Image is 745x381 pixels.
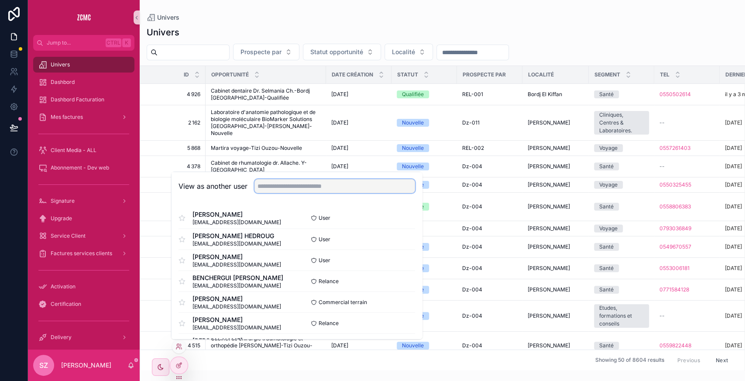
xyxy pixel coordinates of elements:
div: Santé [599,243,614,251]
span: Laboratoire d'anatomie pathologique et de biologie moléculaire BioMarker Solutions [GEOGRAPHIC_DA... [211,109,321,137]
span: 4 954 [151,265,200,272]
a: 2 162 [151,119,200,126]
span: User [319,256,330,263]
a: Nouvelle [397,342,452,350]
a: Nouvelle [397,312,452,320]
span: [DATE] [331,163,348,170]
span: [PERSON_NAME] [192,336,281,345]
a: 0793036849 [659,225,691,232]
span: Statut [397,71,418,78]
a: Nouvelle [397,144,452,152]
a: [DATE] [331,91,386,98]
a: -- [659,163,714,170]
a: Bordj El Kiffan [528,91,584,98]
button: Next [710,353,734,367]
div: Nouvelle [402,342,424,350]
span: [EMAIL_ADDRESS][DOMAIN_NAME] [192,219,281,226]
div: Santé [599,203,614,211]
a: Dz-004 [462,203,517,210]
a: 0558806383 [659,203,691,210]
span: Delivery [51,334,72,341]
a: Dashbord [33,74,134,90]
p: [DATE] [725,243,742,250]
span: Showing 50 of 8604 results [595,357,664,364]
span: Dz-004 [462,265,482,272]
a: Nouvelle [397,181,452,189]
span: Localité [528,71,554,78]
p: [DATE] [725,286,742,293]
span: Tel [660,71,669,78]
span: 4 515 [151,342,200,349]
span: [DATE] [331,145,348,152]
a: [PERSON_NAME] [528,145,584,152]
span: REL-001 [462,91,483,98]
a: Certification [33,296,134,312]
span: Statut opportunité [310,48,363,56]
span: Jump to... [47,39,102,46]
a: Mes factures [33,109,134,125]
span: Relance [319,319,339,326]
a: Cabinet dentaire Dr. Selmania Ch.-Bordj [GEOGRAPHIC_DATA]-Qualifiée [211,87,321,101]
a: Nouvelle [397,119,452,127]
span: [PERSON_NAME] [528,225,570,232]
a: 5 624 [151,181,200,188]
a: 0553006181 [659,265,714,272]
a: [PERSON_NAME] [528,286,584,293]
h1: Univers [147,26,179,38]
a: [PERSON_NAME] [528,181,584,188]
a: Client Media - ALL [33,142,134,158]
div: scrollable content [28,51,140,350]
div: Santé [599,286,614,294]
a: 1 406 [151,203,200,210]
a: 0557261403 [659,145,714,152]
p: [DATE] [725,203,742,210]
span: Dz-004 [462,163,482,170]
a: Factures services clients [33,246,134,261]
p: [DATE] [725,119,742,126]
a: [PERSON_NAME] [528,203,584,210]
a: -- [659,312,714,319]
span: [PERSON_NAME] [192,210,281,219]
span: Commercial terrain [319,298,367,305]
span: [PERSON_NAME] [192,294,281,303]
span: Service Client [51,232,86,239]
div: Etudes, formations et conseils [599,304,644,328]
span: Cabinet de chirurgie traumatologie et orthopédie [PERSON_NAME]-Tizi Ouzou-Nouvelle [211,335,321,356]
a: 5 840 [151,225,200,232]
a: 0550502614 [659,91,691,98]
a: Santé [594,286,649,294]
button: Select Button [303,44,381,60]
a: Santé [594,90,649,98]
span: Dz-004 [462,243,482,250]
div: Cliniques, Centres & Laboratoires. [599,111,644,135]
a: Nouvelle [397,243,452,251]
a: Nouvelle [397,163,452,170]
a: [PERSON_NAME] [528,342,584,349]
div: Nouvelle [402,144,424,152]
a: Qualifiée [397,90,452,98]
span: [EMAIL_ADDRESS][DOMAIN_NAME] [192,324,281,331]
a: Santé [594,243,649,251]
span: [EMAIL_ADDRESS][DOMAIN_NAME] [192,261,281,268]
a: 5 169 [151,243,200,250]
p: [DATE] [725,181,742,188]
span: Client Media - ALL [51,147,96,154]
a: Dashbord Facturation [33,92,134,107]
p: [DATE] [725,145,742,152]
span: [PERSON_NAME] [528,265,570,272]
p: [PERSON_NAME] [61,361,111,370]
div: Nouvelle [402,163,424,170]
a: Dz-004 [462,181,517,188]
span: Bordj El Kiffan [528,91,562,98]
a: 4 378 [151,163,200,170]
span: [PERSON_NAME] [528,163,570,170]
span: -- [659,312,665,319]
img: App logo [77,10,91,24]
span: [PERSON_NAME] HEDROUG [192,231,281,240]
p: [DATE] [725,163,742,170]
a: Cliniques, Centres & Laboratoires. [594,111,649,135]
span: [PERSON_NAME] [528,312,570,319]
a: Voyage [594,144,649,152]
